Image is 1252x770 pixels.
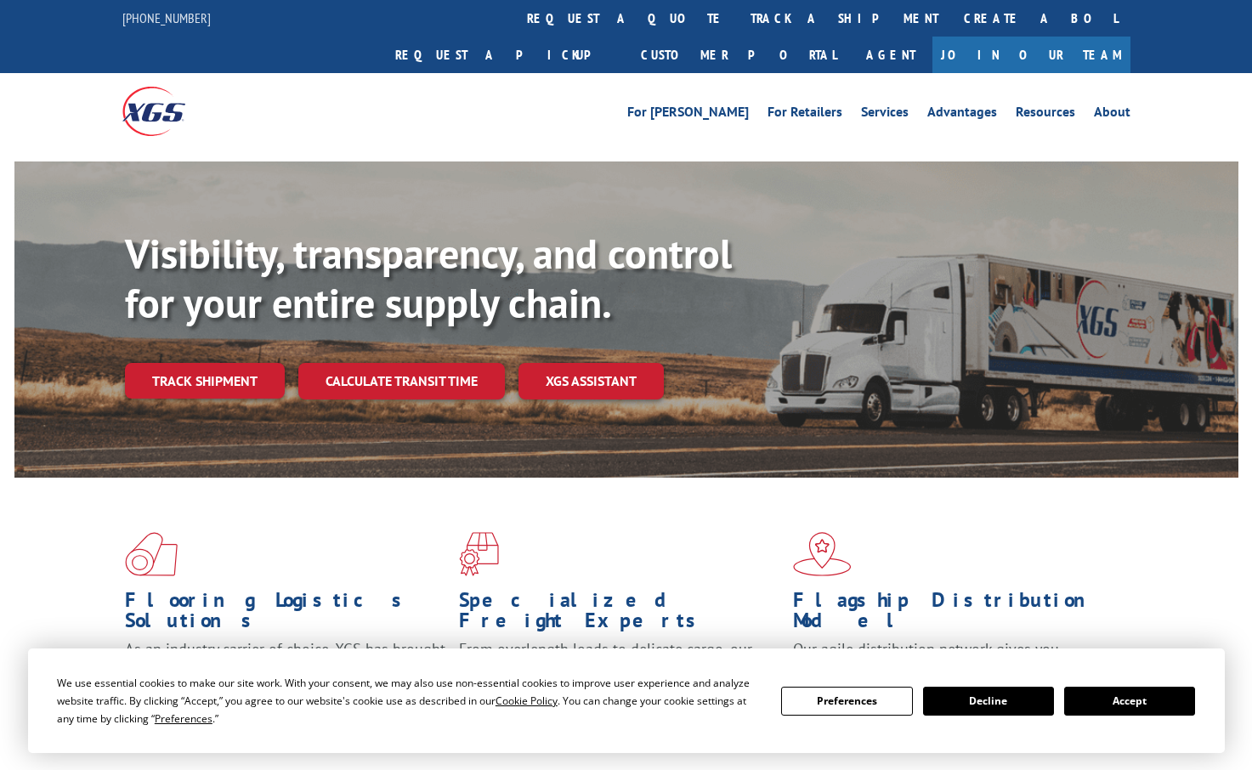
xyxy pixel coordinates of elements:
[382,37,628,73] a: Request a pickup
[496,694,558,708] span: Cookie Policy
[459,590,780,639] h1: Specialized Freight Experts
[932,37,1130,73] a: Join Our Team
[122,9,211,26] a: [PHONE_NUMBER]
[125,363,285,399] a: Track shipment
[28,648,1225,753] div: Cookie Consent Prompt
[781,687,912,716] button: Preferences
[57,674,761,728] div: We use essential cookies to make our site work. With your consent, we may also use non-essential ...
[518,363,664,399] a: XGS ASSISTANT
[459,532,499,576] img: xgs-icon-focused-on-flooring-red
[793,532,852,576] img: xgs-icon-flagship-distribution-model-red
[125,227,732,329] b: Visibility, transparency, and control for your entire supply chain.
[627,105,749,124] a: For [PERSON_NAME]
[1016,105,1075,124] a: Resources
[1064,687,1195,716] button: Accept
[793,639,1106,679] span: Our agile distribution network gives you nationwide inventory management on demand.
[298,363,505,399] a: Calculate transit time
[155,711,212,726] span: Preferences
[125,532,178,576] img: xgs-icon-total-supply-chain-intelligence-red
[861,105,909,124] a: Services
[923,687,1054,716] button: Decline
[768,105,842,124] a: For Retailers
[125,590,446,639] h1: Flooring Logistics Solutions
[628,37,849,73] a: Customer Portal
[849,37,932,73] a: Agent
[793,590,1114,639] h1: Flagship Distribution Model
[927,105,997,124] a: Advantages
[1094,105,1130,124] a: About
[125,639,445,699] span: As an industry carrier of choice, XGS has brought innovation and dedication to flooring logistics...
[459,639,780,715] p: From overlength loads to delicate cargo, our experienced staff knows the best way to move your fr...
